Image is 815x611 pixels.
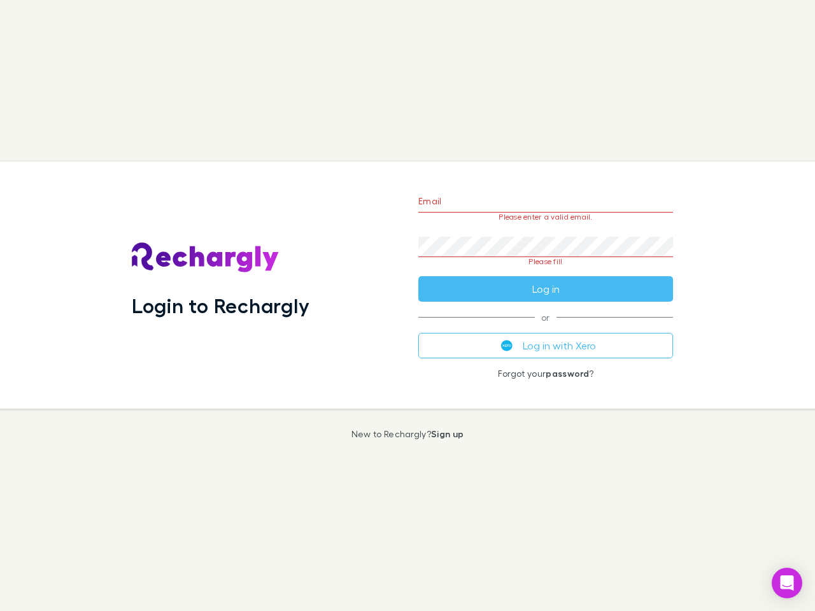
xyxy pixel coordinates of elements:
h1: Login to Rechargly [132,293,309,318]
a: password [546,368,589,379]
span: or [418,317,673,318]
p: Please fill [418,257,673,266]
button: Log in with Xero [418,333,673,358]
img: Xero's logo [501,340,513,351]
p: New to Rechargly? [351,429,464,439]
div: Open Intercom Messenger [772,568,802,598]
a: Sign up [431,428,464,439]
p: Please enter a valid email. [418,213,673,221]
p: Forgot your ? [418,369,673,379]
img: Rechargly's Logo [132,242,280,273]
button: Log in [418,276,673,302]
